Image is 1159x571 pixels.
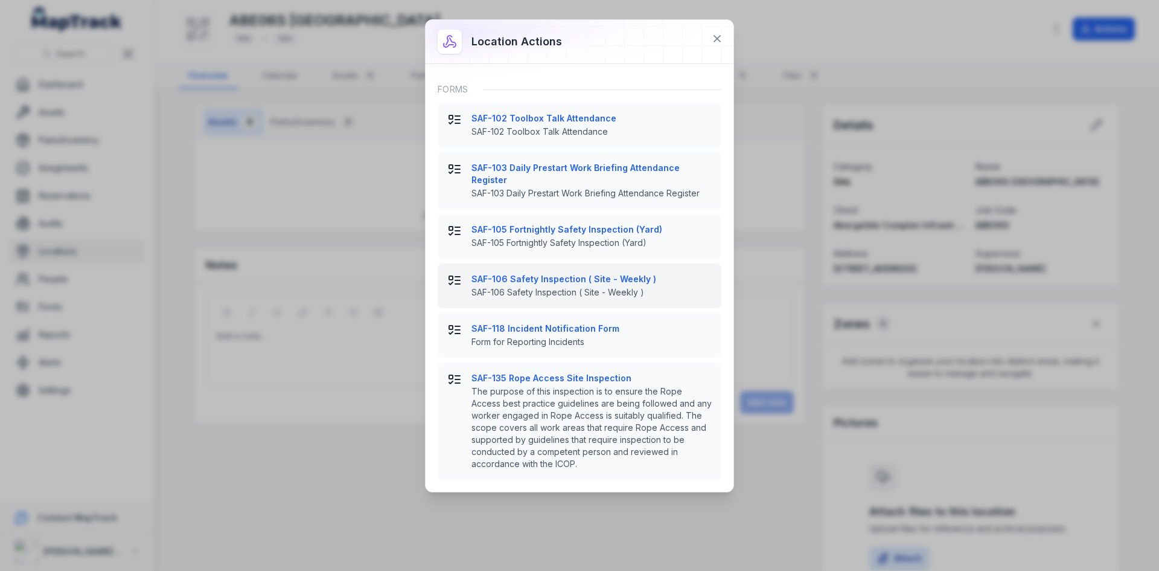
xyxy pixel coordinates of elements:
[471,237,712,249] span: SAF-105 Fortnightly Safety Inspection (Yard)
[438,103,721,147] button: SAF-102 Toolbox Talk AttendanceSAF-102 Toolbox Talk Attendance
[471,126,712,138] span: SAF-102 Toolbox Talk Attendance
[438,76,721,103] div: Forms
[471,187,712,199] span: SAF-103 Daily Prestart Work Briefing Attendance Register
[471,323,712,335] strong: SAF-118 Incident Notification Form
[471,273,712,285] strong: SAF-106 Safety Inspection ( Site - Weekly )
[471,336,712,348] span: Form for Reporting Incidents
[471,162,712,186] strong: SAF-103 Daily Prestart Work Briefing Attendance Register
[438,214,721,259] button: SAF-105 Fortnightly Safety Inspection (Yard)SAF-105 Fortnightly Safety Inspection (Yard)
[471,224,712,236] strong: SAF-105 Fortnightly Safety Inspection (Yard)
[471,386,712,470] span: The purpose of this inspection is to ensure the Rope Access best practice guidelines are being fo...
[438,152,721,209] button: SAF-103 Daily Prestart Work Briefing Attendance RegisterSAF-103 Daily Prestart Work Briefing Atte...
[471,286,712,298] span: SAF-106 Safety Inspection ( Site - Weekly )
[438,363,721,480] button: SAF-135 Rope Access Site InspectionThe purpose of this inspection is to ensure the Rope Access be...
[471,372,712,384] strong: SAF-135 Rope Access Site Inspection
[438,313,721,358] button: SAF-118 Incident Notification FormForm for Reporting Incidents
[471,112,712,124] strong: SAF-102 Toolbox Talk Attendance
[471,33,562,50] h3: Location actions
[438,263,721,308] button: SAF-106 Safety Inspection ( Site - Weekly )SAF-106 Safety Inspection ( Site - Weekly )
